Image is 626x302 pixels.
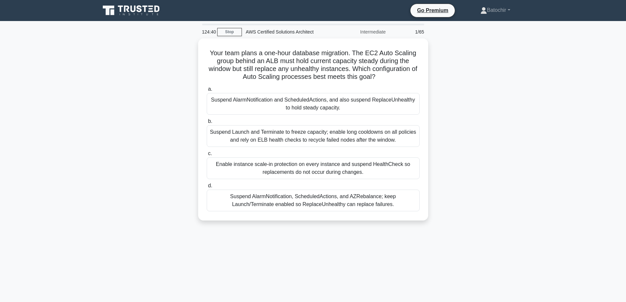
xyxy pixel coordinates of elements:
div: Suspend Launch and Terminate to freeze capacity; enable long cooldowns on all policies and rely o... [207,125,420,147]
div: AWS Certified Solutions Architect [242,25,332,38]
span: a. [208,86,212,92]
span: b. [208,118,212,124]
a: Batochir [465,4,526,17]
a: Go Premium [413,6,452,14]
h5: Your team plans a one-hour database migration. The EC2 Auto Scaling group behind an ALB must hold... [206,49,420,81]
div: Suspend AlarmNotification and ScheduledActions, and also suspend ReplaceUnhealthy to hold steady ... [207,93,420,115]
div: Enable instance scale-in protection on every instance and suspend HealthCheck so replacements do ... [207,157,420,179]
div: Suspend AlarmNotification, ScheduledActions, and AZRebalance; keep Launch/Terminate enabled so Re... [207,190,420,211]
span: c. [208,151,212,156]
div: 124:40 [198,25,217,38]
div: 1/65 [390,25,428,38]
div: Intermediate [332,25,390,38]
span: d. [208,183,212,188]
a: Stop [217,28,242,36]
